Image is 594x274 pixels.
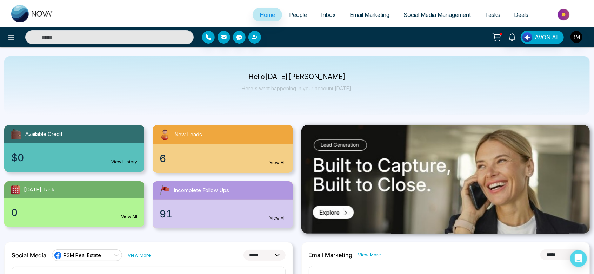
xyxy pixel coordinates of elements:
[174,131,202,139] span: New Leads
[253,8,282,21] a: Home
[522,32,532,42] img: Lead Flow
[242,74,352,80] p: Hello [DATE][PERSON_NAME]
[24,186,54,194] span: [DATE] Task
[314,8,343,21] a: Inbox
[478,8,507,21] a: Tasks
[485,11,500,18] span: Tasks
[289,11,307,18] span: People
[260,11,275,18] span: Home
[11,5,53,22] img: Nova CRM Logo
[10,184,21,195] img: todayTask.svg
[25,130,62,138] span: Available Credit
[539,7,590,22] img: Market-place.gif
[321,11,336,18] span: Inbox
[111,159,137,165] a: View History
[507,8,535,21] a: Deals
[174,187,229,195] span: Incomplete Follow Ups
[403,11,471,18] span: Social Media Management
[148,125,297,173] a: New Leads6View All
[301,125,590,234] img: .
[358,252,381,258] a: View More
[343,8,396,21] a: Email Marketing
[270,159,286,166] a: View All
[128,252,151,259] a: View More
[158,128,172,141] img: newLeads.svg
[535,33,558,41] span: AVON AI
[160,207,172,221] span: 91
[12,252,46,259] h2: Social Media
[309,252,353,259] h2: Email Marketing
[64,252,101,259] span: RSM Real Estate
[10,128,22,141] img: availableCredit.svg
[521,31,564,44] button: AVON AI
[570,31,582,43] img: User Avatar
[270,215,286,221] a: View All
[242,85,352,91] p: Here's what happening in your account [DATE].
[11,150,24,165] span: $0
[570,250,587,267] div: Open Intercom Messenger
[160,151,166,166] span: 6
[121,214,137,220] a: View All
[396,8,478,21] a: Social Media Management
[11,205,18,220] span: 0
[282,8,314,21] a: People
[514,11,528,18] span: Deals
[148,181,297,228] a: Incomplete Follow Ups91View All
[158,184,171,197] img: followUps.svg
[350,11,389,18] span: Email Marketing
